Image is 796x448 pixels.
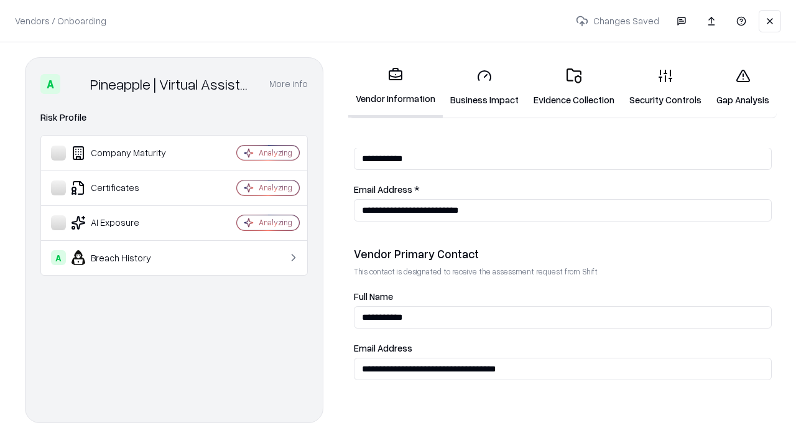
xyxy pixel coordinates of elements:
div: Analyzing [259,147,292,158]
a: Gap Analysis [709,58,777,116]
div: Company Maturity [51,146,200,161]
p: Vendors / Onboarding [15,14,106,27]
p: This contact is designated to receive the assessment request from Shift [354,266,772,277]
div: A [40,74,60,94]
a: Business Impact [443,58,526,116]
div: Pineapple | Virtual Assistant Agency [90,74,254,94]
a: Security Controls [622,58,709,116]
label: Full Name [354,292,772,301]
div: Vendor Primary Contact [354,246,772,261]
p: Changes Saved [571,9,664,32]
label: Email Address * [354,185,772,194]
div: A [51,250,66,265]
div: Analyzing [259,217,292,228]
a: Evidence Collection [526,58,622,116]
div: AI Exposure [51,215,200,230]
div: Analyzing [259,182,292,193]
label: Email Address [354,343,772,353]
button: More info [269,73,308,95]
img: Pineapple | Virtual Assistant Agency [65,74,85,94]
div: Certificates [51,180,200,195]
div: Risk Profile [40,110,308,125]
div: Breach History [51,250,200,265]
a: Vendor Information [348,57,443,118]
